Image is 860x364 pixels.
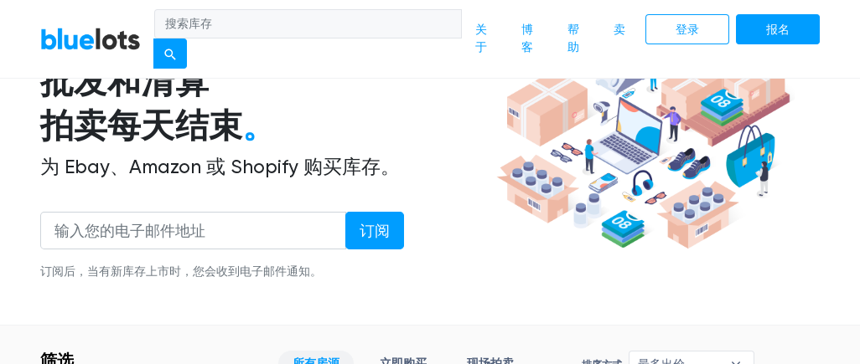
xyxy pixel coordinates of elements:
font: 拍卖每天结束 [40,105,242,146]
font: 。 [242,105,276,146]
a: 帮助 [554,14,600,64]
font: 批发和清算 [40,61,209,102]
a: 关于 [462,14,508,64]
a: 报名 [736,14,820,45]
font: 关于 [475,23,487,55]
img: hero-ee84e7d0318cb26816c560f6b4441b76977f77a177738b4e94f68c95b2b83dbb.png [492,23,795,254]
input: 订阅 [345,212,404,249]
font: 订阅后，当有新库存上市时，您会收到电子邮件通知。 [40,264,322,279]
font: 为 Ebay、Amazon 或 Shopify 购买库存。 [40,156,400,178]
font: 帮助 [567,23,579,55]
input: 输入您的电子邮件地址 [40,212,346,249]
font: 博客 [521,23,533,55]
a: 卖 [600,14,639,46]
font: 登录 [676,23,699,37]
font: 报名 [766,23,790,37]
font: 卖 [614,23,625,37]
a: 登录 [645,14,729,45]
input: 搜索库存 [154,9,462,39]
a: 博客 [508,14,554,64]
